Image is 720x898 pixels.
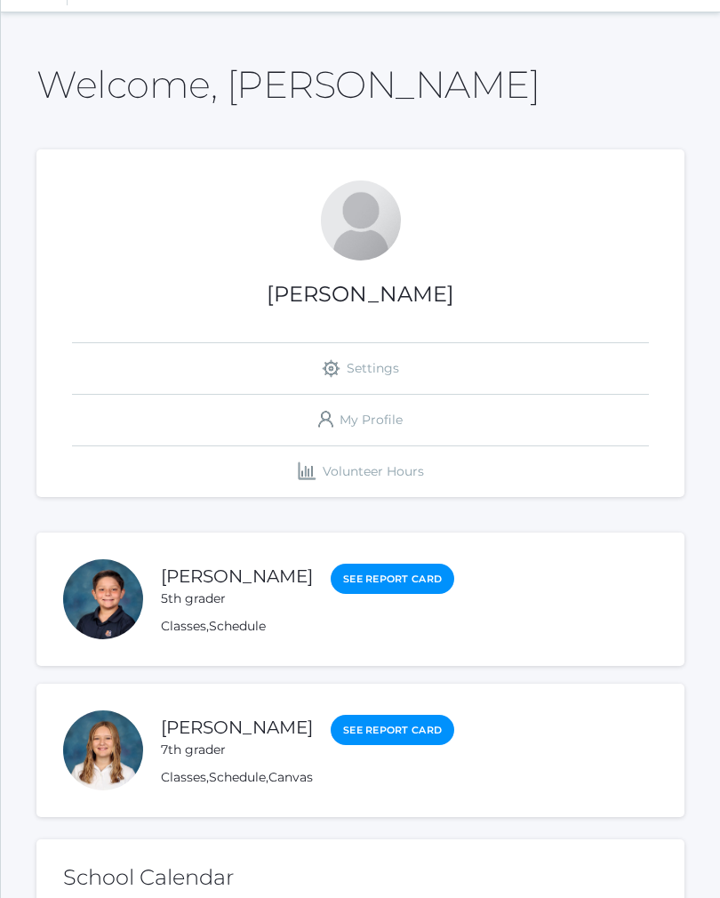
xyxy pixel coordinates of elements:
a: See Report Card [331,564,454,595]
div: , , [161,768,454,787]
div: 5th grader [161,589,313,608]
a: See Report Card [331,715,454,746]
div: Aiden Oceguera [63,559,143,639]
a: [PERSON_NAME] [161,565,313,587]
a: Classes [161,769,206,785]
a: Schedule [209,769,266,785]
div: Andrea Oceguera [321,180,401,261]
div: Madison Oceguera [63,710,143,790]
a: Schedule [209,618,266,634]
a: [PERSON_NAME] [161,717,313,738]
div: 7th grader [161,741,313,759]
a: Settings [72,343,649,394]
a: My Profile [72,395,649,445]
a: Volunteer Hours [72,446,649,497]
a: Canvas [268,769,313,785]
a: Classes [161,618,206,634]
h2: Welcome, [PERSON_NAME] [36,64,540,105]
h2: School Calendar [63,866,658,889]
div: , [161,617,454,636]
h1: [PERSON_NAME] [36,283,684,306]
